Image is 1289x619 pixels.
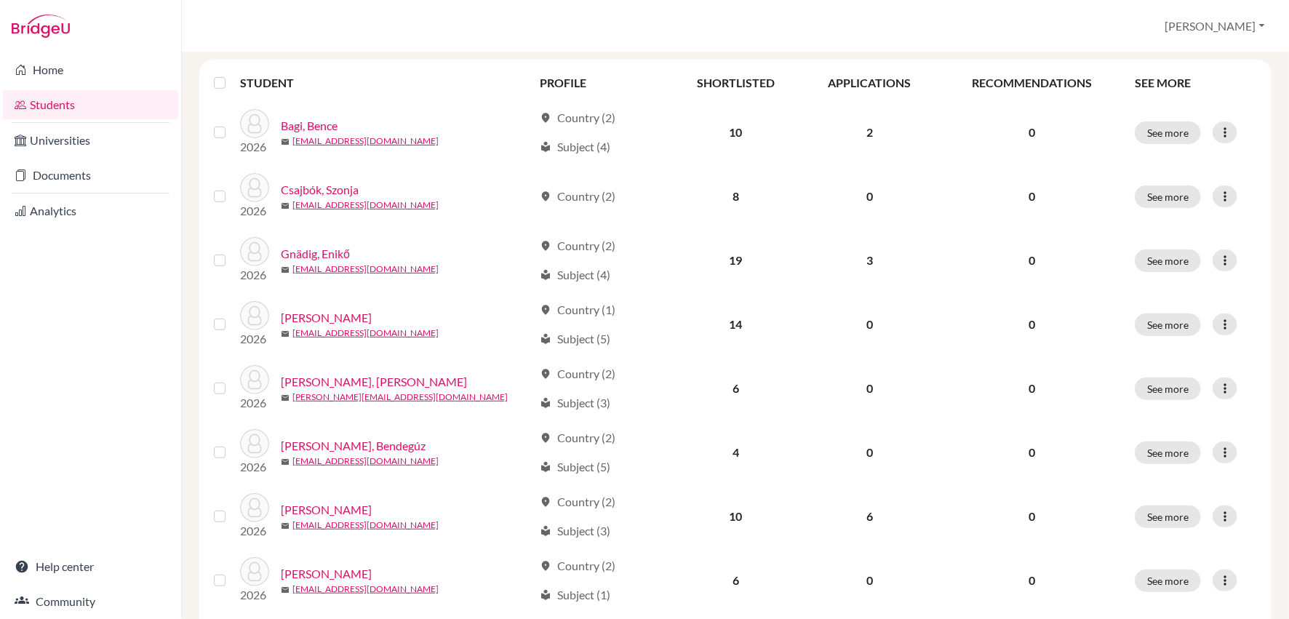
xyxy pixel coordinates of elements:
[540,237,615,255] div: Country (2)
[540,458,610,476] div: Subject (5)
[240,429,269,458] img: Matányi, Bendegúz
[540,240,551,252] span: location_on
[240,330,269,348] p: 2026
[240,202,269,220] p: 2026
[540,269,551,281] span: local_library
[1159,12,1272,40] button: [PERSON_NAME]
[540,522,610,540] div: Subject (3)
[671,100,801,164] td: 10
[240,138,269,156] p: 2026
[947,380,1117,397] p: 0
[281,245,350,263] a: Gnädig, Enikő
[281,265,290,274] span: mail
[1126,65,1266,100] th: SEE MORE
[292,519,439,532] a: [EMAIL_ADDRESS][DOMAIN_NAME]
[3,126,178,155] a: Universities
[540,191,551,202] span: location_on
[1135,570,1201,592] button: See more
[671,65,801,100] th: SHORTLISTED
[801,484,938,548] td: 6
[801,228,938,292] td: 3
[281,394,290,402] span: mail
[240,458,269,476] p: 2026
[281,181,359,199] a: Csajbók, Szonja
[671,484,801,548] td: 10
[3,55,178,84] a: Home
[281,501,372,519] a: [PERSON_NAME]
[240,266,269,284] p: 2026
[540,304,551,316] span: location_on
[540,560,551,572] span: location_on
[292,199,439,212] a: [EMAIL_ADDRESS][DOMAIN_NAME]
[947,188,1117,205] p: 0
[540,301,615,319] div: Country (1)
[1135,314,1201,336] button: See more
[540,586,610,604] div: Subject (1)
[540,557,615,575] div: Country (2)
[1135,506,1201,528] button: See more
[3,161,178,190] a: Documents
[947,252,1117,269] p: 0
[801,420,938,484] td: 0
[281,437,426,455] a: [PERSON_NAME], Bendegúz
[292,135,439,148] a: [EMAIL_ADDRESS][DOMAIN_NAME]
[292,263,439,276] a: [EMAIL_ADDRESS][DOMAIN_NAME]
[240,586,269,604] p: 2026
[947,444,1117,461] p: 0
[540,141,551,153] span: local_library
[801,164,938,228] td: 0
[281,137,290,146] span: mail
[1135,185,1201,208] button: See more
[801,100,938,164] td: 2
[671,548,801,612] td: 6
[540,368,551,380] span: location_on
[540,109,615,127] div: Country (2)
[540,525,551,537] span: local_library
[1135,121,1201,144] button: See more
[3,552,178,581] a: Help center
[540,365,615,383] div: Country (2)
[540,266,610,284] div: Subject (4)
[281,565,372,583] a: [PERSON_NAME]
[292,455,439,468] a: [EMAIL_ADDRESS][DOMAIN_NAME]
[281,373,467,391] a: [PERSON_NAME], [PERSON_NAME]
[540,432,551,444] span: location_on
[540,330,610,348] div: Subject (5)
[281,522,290,530] span: mail
[281,330,290,338] span: mail
[1135,378,1201,400] button: See more
[938,65,1126,100] th: RECOMMENDATIONS
[540,394,610,412] div: Subject (3)
[801,292,938,356] td: 0
[801,356,938,420] td: 0
[1135,442,1201,464] button: See more
[947,124,1117,141] p: 0
[540,333,551,345] span: local_library
[671,356,801,420] td: 6
[3,587,178,616] a: Community
[292,583,439,596] a: [EMAIL_ADDRESS][DOMAIN_NAME]
[540,188,615,205] div: Country (2)
[281,309,372,327] a: [PERSON_NAME]
[671,420,801,484] td: 4
[281,201,290,210] span: mail
[281,586,290,594] span: mail
[292,391,508,404] a: [PERSON_NAME][EMAIL_ADDRESS][DOMAIN_NAME]
[671,292,801,356] td: 14
[3,196,178,225] a: Analytics
[240,301,269,330] img: Háry, Laura
[540,589,551,601] span: local_library
[292,327,439,340] a: [EMAIL_ADDRESS][DOMAIN_NAME]
[540,397,551,409] span: local_library
[801,65,938,100] th: APPLICATIONS
[240,493,269,522] img: Menyhárt, Maja
[12,15,70,38] img: Bridge-U
[240,109,269,138] img: Bagi, Bence
[540,429,615,447] div: Country (2)
[281,458,290,466] span: mail
[240,365,269,394] img: Marián, Hanna
[540,461,551,473] span: local_library
[531,65,671,100] th: PROFILE
[281,117,338,135] a: Bagi, Bence
[540,112,551,124] span: location_on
